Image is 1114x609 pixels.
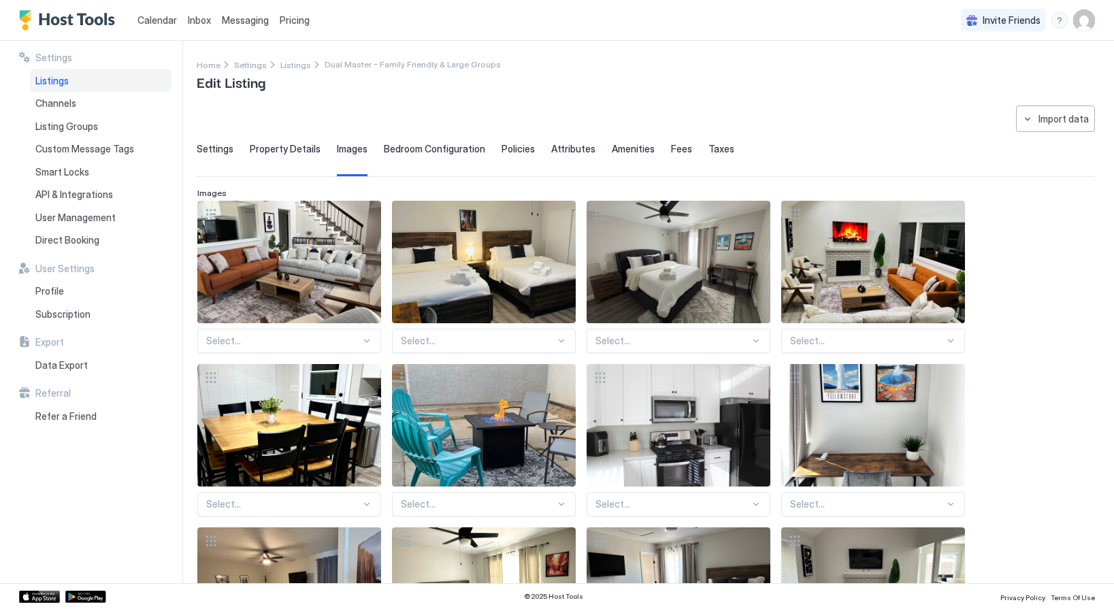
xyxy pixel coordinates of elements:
span: Images [337,143,367,155]
a: Home [197,57,220,71]
span: API & Integrations [35,188,113,201]
a: Settings [234,57,267,71]
span: Privacy Policy [1000,593,1045,602]
div: View image [781,201,965,323]
span: Images [197,188,227,198]
a: Data Export [30,354,171,377]
span: Settings [234,60,267,70]
a: Messaging [222,13,269,27]
iframe: Intercom live chat [14,563,46,595]
div: View image [781,364,965,487]
button: Import data [1016,105,1095,132]
a: Listings [30,69,171,93]
span: Profile [35,285,64,297]
div: View image [587,364,770,487]
span: Invite Friends [983,14,1041,27]
span: Channels [35,97,76,110]
span: Taxes [708,143,734,155]
span: Fees [671,143,692,155]
a: Profile [30,280,171,303]
span: Breadcrumb [325,59,501,69]
span: User Management [35,212,116,224]
span: Inbox [188,14,211,26]
span: Listing Groups [35,120,98,133]
span: Custom Message Tags [35,143,134,155]
a: Google Play Store [65,591,106,603]
span: Terms Of Use [1051,593,1095,602]
a: Listing Groups [30,115,171,138]
span: Settings [197,143,233,155]
span: Export [35,336,64,348]
a: Subscription [30,303,171,326]
span: Property Details [250,143,321,155]
div: User profile [1073,10,1095,31]
a: Listings [280,57,311,71]
div: View image [392,201,576,323]
span: Edit Listing [197,71,265,92]
div: Breadcrumb [197,57,220,71]
div: Import data [1038,112,1089,126]
div: View image [197,201,381,323]
span: Settings [35,52,72,64]
a: Calendar [137,13,177,27]
a: Smart Locks [30,161,171,184]
a: API & Integrations [30,183,171,206]
div: View image [197,364,381,487]
div: Breadcrumb [234,57,267,71]
a: App Store [19,591,60,603]
a: Direct Booking [30,229,171,252]
a: Refer a Friend [30,405,171,428]
span: User Settings [35,263,95,275]
span: Refer a Friend [35,410,97,423]
div: menu [1051,12,1068,29]
div: View image [392,364,576,487]
span: Referral [35,387,71,399]
span: Subscription [35,308,91,320]
div: Breadcrumb [280,57,311,71]
span: Smart Locks [35,166,89,178]
a: User Management [30,206,171,229]
span: Data Export [35,359,88,372]
span: Bedroom Configuration [384,143,485,155]
span: Direct Booking [35,234,99,246]
span: Policies [502,143,535,155]
span: Calendar [137,14,177,26]
a: Inbox [188,13,211,27]
span: © 2025 Host Tools [524,592,583,601]
span: Amenities [612,143,655,155]
span: Messaging [222,14,269,26]
span: Listings [35,75,69,87]
span: Attributes [551,143,595,155]
span: Pricing [280,14,310,27]
div: View image [587,201,770,323]
a: Terms Of Use [1051,589,1095,604]
a: Channels [30,92,171,115]
a: Privacy Policy [1000,589,1045,604]
a: Host Tools Logo [19,10,121,31]
span: Listings [280,60,311,70]
a: Custom Message Tags [30,137,171,161]
span: Home [197,60,220,70]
